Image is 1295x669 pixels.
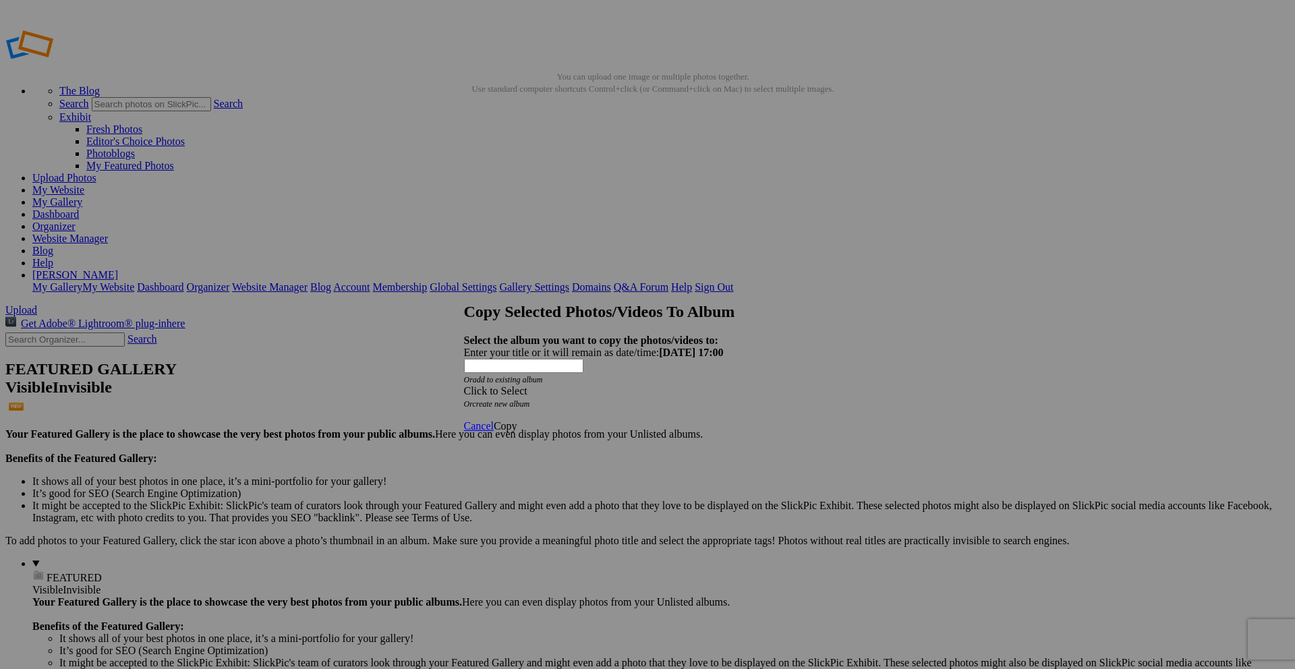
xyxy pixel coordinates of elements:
strong: Select the album you want to copy the photos/videos to: [464,334,718,346]
div: Enter your title or it will remain as date/time: [464,347,822,359]
h2: Copy Selected Photos/Videos To Album [464,303,822,321]
a: Cancel [464,420,494,432]
a: create new album [472,399,529,409]
a: add to existing album [473,375,543,384]
i: Or [464,399,530,409]
i: Or [464,375,543,384]
span: Click to Select [464,385,527,397]
b: [DATE] 17:00 [659,347,723,358]
span: Copy [494,420,517,432]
